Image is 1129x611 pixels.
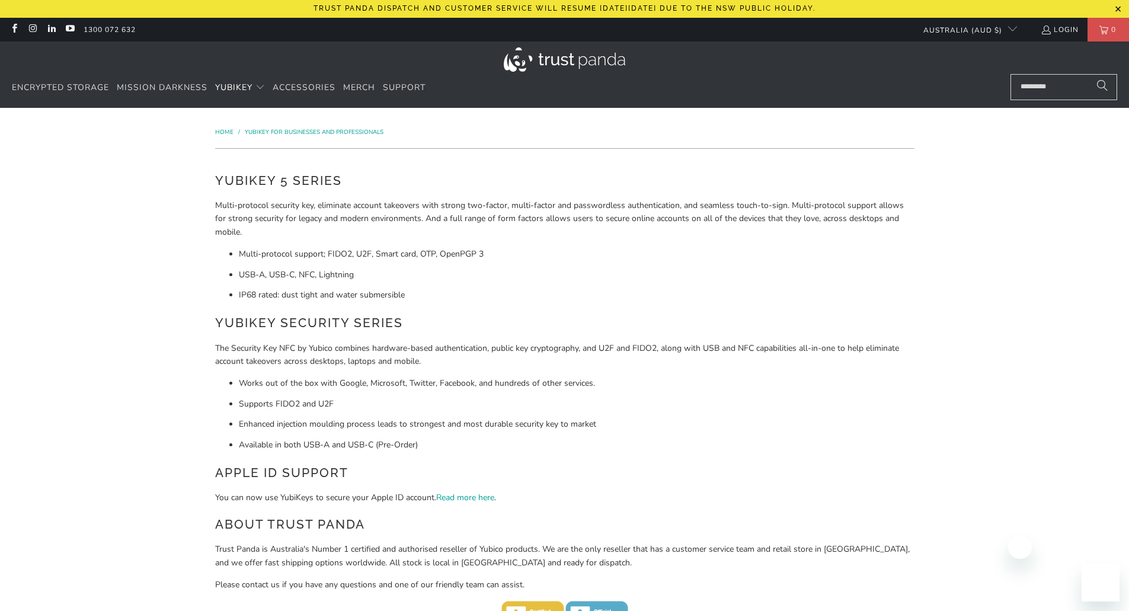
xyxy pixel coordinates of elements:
a: Support [383,74,426,102]
p: The Security Key NFC by Yubico combines hardware-based authentication, public key cryptography, a... [215,342,914,369]
a: Mission Darkness [117,74,207,102]
h2: Apple ID Support [215,463,914,482]
p: Multi-protocol security key, eliminate account takeovers with strong two-factor, multi-factor and... [215,199,914,239]
li: Supports FIDO2 and U2F [239,398,914,411]
span: / [238,128,240,136]
span: 0 [1108,18,1119,41]
span: Support [383,82,426,93]
span: Home [215,128,234,136]
button: Australia (AUD $) [914,18,1017,41]
li: Available in both USB-A and USB-C (Pre-Order) [239,439,914,452]
span: Encrypted Storage [12,82,109,93]
h2: YubiKey 5 Series [215,171,914,190]
li: Multi-protocol support; FIDO2, U2F, Smart card, OTP, OpenPGP 3 [239,248,914,261]
img: Trust Panda Australia [504,47,625,72]
button: Search [1088,74,1117,100]
iframe: Close message [1008,535,1032,559]
li: USB-A, USB-C, NFC, Lightning [239,268,914,281]
a: 1300 072 632 [84,23,136,36]
a: Trust Panda Australia on LinkedIn [46,25,56,34]
a: Trust Panda Australia on Facebook [9,25,19,34]
p: Please contact us if you have any questions and one of our friendly team can assist. [215,578,914,591]
p: Trust Panda dispatch and customer service will resume [DATE][DATE] due to the NSW public holiday. [314,4,815,12]
summary: YubiKey [215,74,265,102]
p: You can now use YubiKeys to secure your Apple ID account. . [215,491,914,504]
span: Merch [343,82,375,93]
a: YubiKey for Businesses and Professionals [245,128,383,136]
a: Read more here [436,492,494,503]
a: Trust Panda Australia on Instagram [27,25,37,34]
a: Merch [343,74,375,102]
nav: Translation missing: en.navigation.header.main_nav [12,74,426,102]
a: Accessories [273,74,335,102]
input: Search... [1010,74,1117,100]
li: IP68 rated: dust tight and water submersible [239,289,914,302]
a: Login [1041,23,1079,36]
h2: About Trust Panda [215,515,914,534]
a: Home [215,128,235,136]
a: Encrypted Storage [12,74,109,102]
li: Enhanced injection moulding process leads to strongest and most durable security key to market [239,418,914,431]
span: Accessories [273,82,335,93]
iframe: Button to launch messaging window [1082,564,1120,602]
p: Trust Panda is Australia's Number 1 certified and authorised reseller of Yubico products. We are ... [215,543,914,570]
span: YubiKey [215,82,252,93]
a: 0 [1088,18,1129,41]
a: Trust Panda Australia on YouTube [65,25,75,34]
span: Mission Darkness [117,82,207,93]
li: Works out of the box with Google, Microsoft, Twitter, Facebook, and hundreds of other services. [239,377,914,390]
h2: YubiKey Security Series [215,314,914,332]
